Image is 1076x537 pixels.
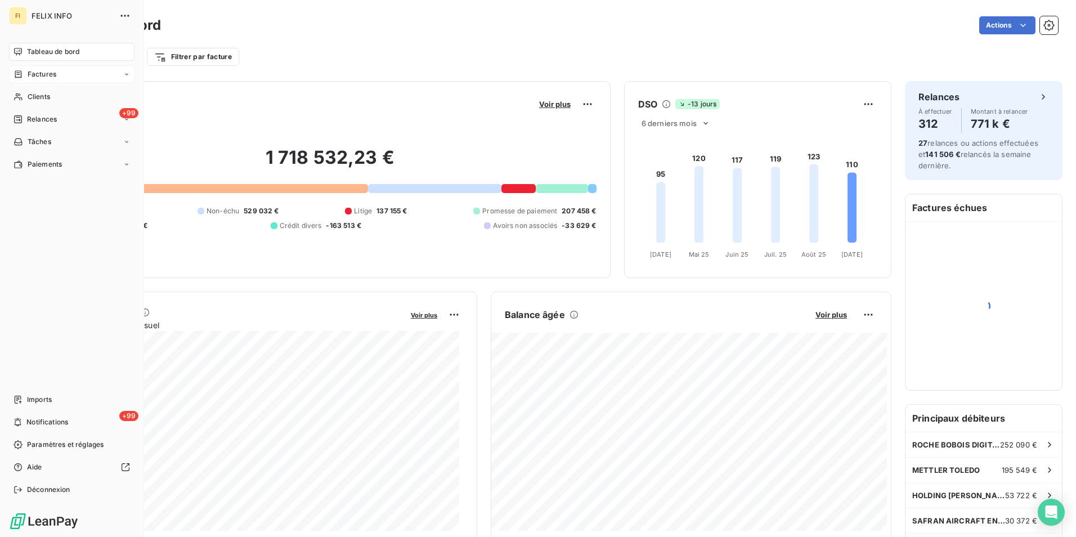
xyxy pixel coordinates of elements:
[912,466,980,475] span: METTLER TOLEDO
[905,405,1062,432] h6: Principaux débiteurs
[482,206,557,216] span: Promesse de paiement
[207,206,239,216] span: Non-échu
[918,115,952,133] h4: 312
[725,250,748,258] tspan: Juin 25
[64,319,403,331] span: Chiffre d'affaires mensuel
[764,250,787,258] tspan: Juil. 25
[505,308,565,321] h6: Balance âgée
[815,310,847,319] span: Voir plus
[562,221,596,231] span: -33 629 €
[650,250,671,258] tspan: [DATE]
[1038,499,1065,526] div: Open Intercom Messenger
[812,310,850,320] button: Voir plus
[9,458,134,476] a: Aide
[918,108,952,115] span: À effectuer
[688,250,709,258] tspan: Mai 25
[27,114,57,124] span: Relances
[28,137,51,147] span: Tâches
[1005,516,1037,525] span: 30 372 €
[675,99,720,109] span: -13 jours
[354,206,372,216] span: Litige
[971,108,1028,115] span: Montant à relancer
[562,206,596,216] span: 207 458 €
[280,221,322,231] span: Crédit divers
[411,311,437,319] span: Voir plus
[27,395,52,405] span: Imports
[971,115,1028,133] h4: 771 k €
[27,47,79,57] span: Tableau de bord
[27,485,70,495] span: Déconnexion
[905,194,1062,221] h6: Factures échues
[64,146,597,180] h2: 1 718 532,23 €
[912,516,1005,525] span: SAFRAN AIRCRAFT ENGINES
[1002,466,1037,475] span: 195 549 €
[912,440,1000,449] span: ROCHE BOBOIS DIGITAL SERVICES
[26,417,68,427] span: Notifications
[642,119,697,128] span: 6 derniers mois
[536,99,574,109] button: Voir plus
[539,100,571,109] span: Voir plus
[918,138,927,147] span: 27
[147,48,239,66] button: Filtrer par facture
[28,92,50,102] span: Clients
[32,11,113,20] span: FELIX INFO
[27,440,104,450] span: Paramètres et réglages
[912,491,1005,500] span: HOLDING [PERSON_NAME]
[407,310,441,320] button: Voir plus
[244,206,279,216] span: 529 032 €
[1000,440,1037,449] span: 252 090 €
[638,97,657,111] h6: DSO
[326,221,361,231] span: -163 513 €
[119,108,138,118] span: +99
[119,411,138,421] span: +99
[28,159,62,169] span: Paiements
[376,206,407,216] span: 137 155 €
[925,150,960,159] span: 141 506 €
[841,250,863,258] tspan: [DATE]
[918,138,1038,170] span: relances ou actions effectuées et relancés la semaine dernière.
[28,69,56,79] span: Factures
[1005,491,1037,500] span: 53 722 €
[9,512,79,530] img: Logo LeanPay
[9,7,27,25] div: FI
[918,90,960,104] h6: Relances
[493,221,557,231] span: Avoirs non associés
[801,250,826,258] tspan: Août 25
[979,16,1035,34] button: Actions
[27,462,42,472] span: Aide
